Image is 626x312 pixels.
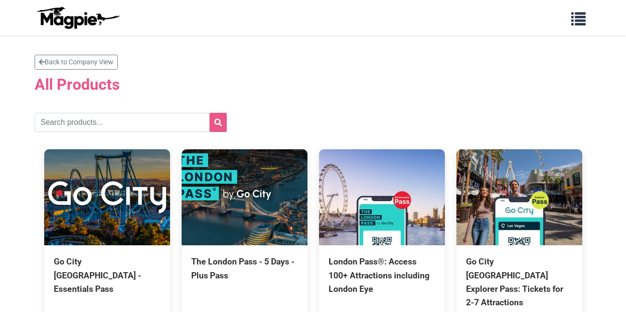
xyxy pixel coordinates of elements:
img: London Pass®: Access 100+ Attractions including London Eye [319,149,445,245]
div: London Pass®: Access 100+ Attractions including London Eye [329,255,435,295]
input: Search products... [35,113,227,132]
img: logo-ab69f6fb50320c5b225c76a69d11143b.png [35,6,121,29]
a: Back to Company View [35,55,118,70]
img: The London Pass - 5 Days - Plus Pass [182,149,307,245]
div: Go City [GEOGRAPHIC_DATA] - Essentials Pass [54,255,160,295]
div: The London Pass - 5 Days - Plus Pass [191,255,298,282]
img: Go City San Diego - Essentials Pass [44,149,170,245]
h2: All Products [35,75,592,94]
div: Go City [GEOGRAPHIC_DATA] Explorer Pass: Tickets for 2-7 Attractions [466,255,573,309]
img: Go City Las Vegas Explorer Pass: Tickets for 2-7 Attractions [456,149,582,245]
